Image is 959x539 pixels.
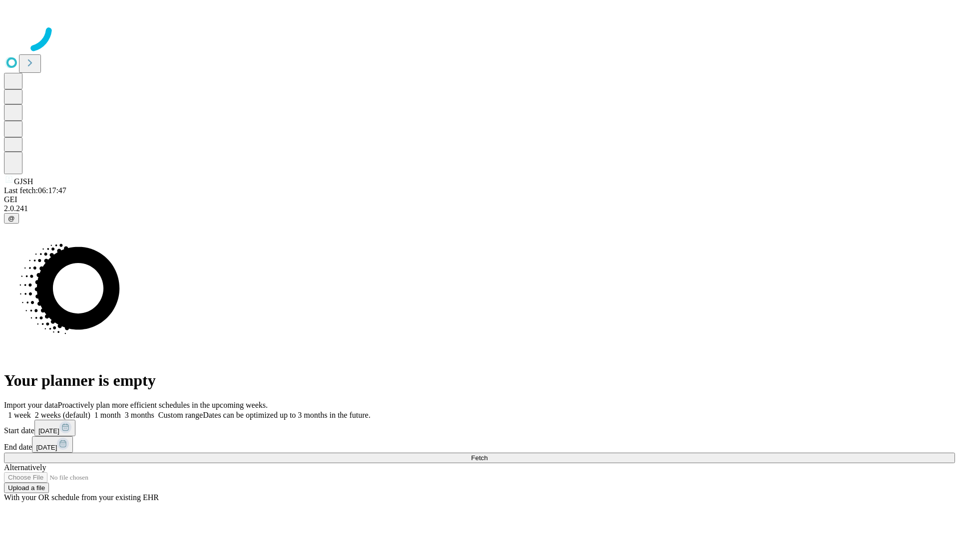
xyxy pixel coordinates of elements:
[32,436,73,453] button: [DATE]
[4,186,66,195] span: Last fetch: 06:17:47
[4,195,955,204] div: GEI
[34,420,75,436] button: [DATE]
[58,401,268,409] span: Proactively plan more efficient schedules in the upcoming weeks.
[94,411,121,419] span: 1 month
[38,427,59,435] span: [DATE]
[14,177,33,186] span: GJSH
[4,420,955,436] div: Start date
[471,454,487,462] span: Fetch
[36,444,57,451] span: [DATE]
[203,411,370,419] span: Dates can be optimized up to 3 months in the future.
[4,401,58,409] span: Import your data
[125,411,154,419] span: 3 months
[4,213,19,224] button: @
[4,204,955,213] div: 2.0.241
[4,371,955,390] h1: Your planner is empty
[4,483,49,493] button: Upload a file
[4,493,159,502] span: With your OR schedule from your existing EHR
[158,411,203,419] span: Custom range
[4,463,46,472] span: Alternatively
[35,411,90,419] span: 2 weeks (default)
[8,411,31,419] span: 1 week
[4,436,955,453] div: End date
[8,215,15,222] span: @
[4,453,955,463] button: Fetch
